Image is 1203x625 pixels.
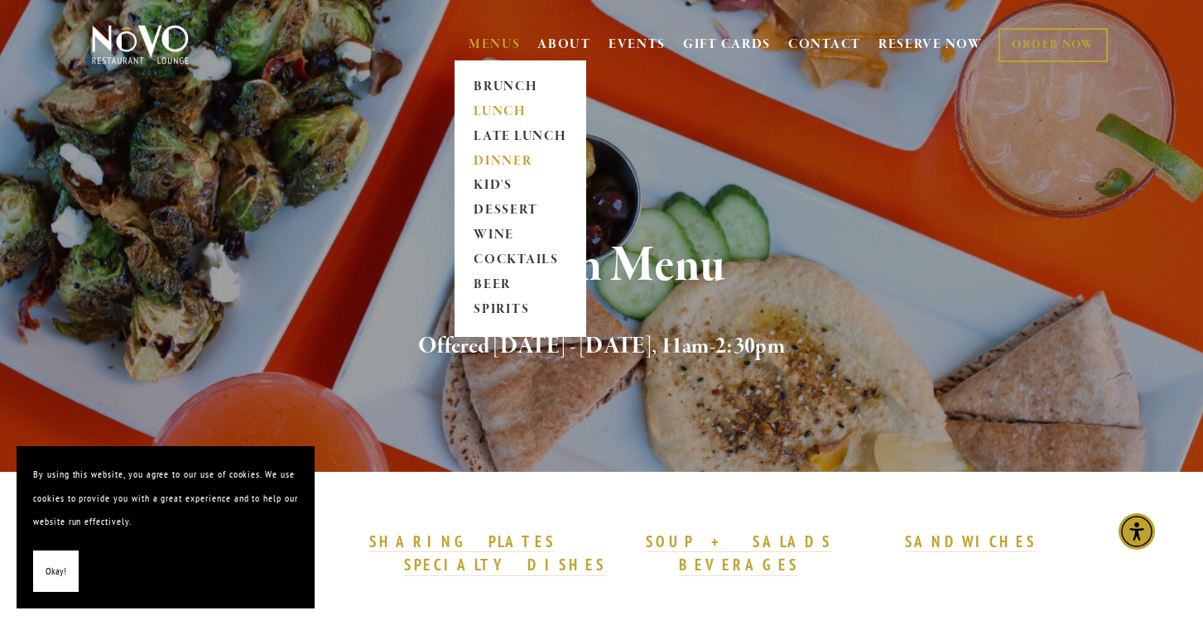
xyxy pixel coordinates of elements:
[404,555,606,575] strong: SPECIALTY DISHES
[679,555,800,576] a: BEVERAGES
[469,199,572,224] a: DESSERT
[1119,513,1155,550] div: Accessibility Menu
[33,463,298,534] p: By using this website, you agree to our use of cookies. We use cookies to provide you with a grea...
[905,531,1037,551] strong: SANDWICHES
[119,329,1085,364] h2: Offered [DATE] - [DATE], 11am-2:30pm
[609,36,666,53] a: EVENTS
[469,149,572,174] a: DINNER
[469,174,572,199] a: KID'S
[998,28,1107,62] a: ORDER NOW
[469,36,521,53] a: MENUS
[788,29,861,60] a: CONTACT
[469,248,572,273] a: COCKTAILS
[679,555,800,575] strong: BEVERAGES
[46,560,66,584] span: Okay!
[33,550,79,593] button: Okay!
[469,224,572,248] a: WINE
[89,24,192,65] img: Novo Restaurant &amp; Lounge
[905,531,1037,553] a: SANDWICHES
[469,99,572,124] a: LUNCH
[469,75,572,99] a: BRUNCH
[537,36,591,53] a: ABOUT
[469,298,572,323] a: SPIRITS
[683,29,771,60] a: GIFT CARDS
[404,555,606,576] a: SPECIALTY DISHES
[369,531,555,553] a: SHARING PLATES
[878,29,983,60] a: RESERVE NOW
[646,531,831,551] strong: SOUP + SALADS
[369,531,555,551] strong: SHARING PLATES
[469,124,572,149] a: LATE LUNCH
[646,531,831,553] a: SOUP + SALADS
[119,239,1085,293] h1: Lunch Menu
[17,446,315,608] section: Cookie banner
[469,273,572,298] a: BEER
